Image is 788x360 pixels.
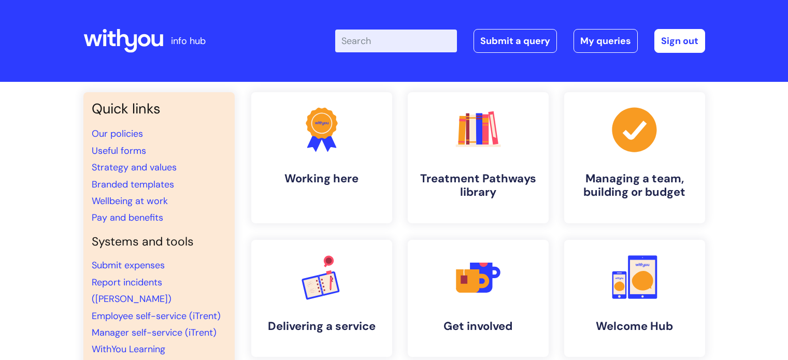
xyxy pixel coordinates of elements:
a: Managing a team, building or budget [564,92,705,223]
a: Treatment Pathways library [408,92,549,223]
a: Working here [251,92,392,223]
a: Our policies [92,127,143,140]
h4: Delivering a service [260,320,384,333]
a: WithYou Learning [92,343,165,355]
a: Pay and benefits [92,211,163,224]
a: Submit expenses [92,259,165,271]
a: Submit a query [474,29,557,53]
h3: Quick links [92,100,226,117]
a: Employee self-service (iTrent) [92,310,221,322]
h4: Systems and tools [92,235,226,249]
a: Wellbeing at work [92,195,168,207]
a: Get involved [408,240,549,357]
h4: Get involved [416,320,540,333]
a: Delivering a service [251,240,392,357]
a: My queries [574,29,638,53]
h4: Treatment Pathways library [416,172,540,199]
a: Sign out [654,29,705,53]
a: Branded templates [92,178,174,191]
a: Report incidents ([PERSON_NAME]) [92,276,171,305]
h4: Managing a team, building or budget [572,172,697,199]
a: Welcome Hub [564,240,705,357]
a: Useful forms [92,145,146,157]
a: Manager self-service (iTrent) [92,326,217,339]
div: | - [335,29,705,53]
h4: Working here [260,172,384,185]
h4: Welcome Hub [572,320,697,333]
a: Strategy and values [92,161,177,174]
input: Search [335,30,457,52]
p: info hub [171,33,206,49]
